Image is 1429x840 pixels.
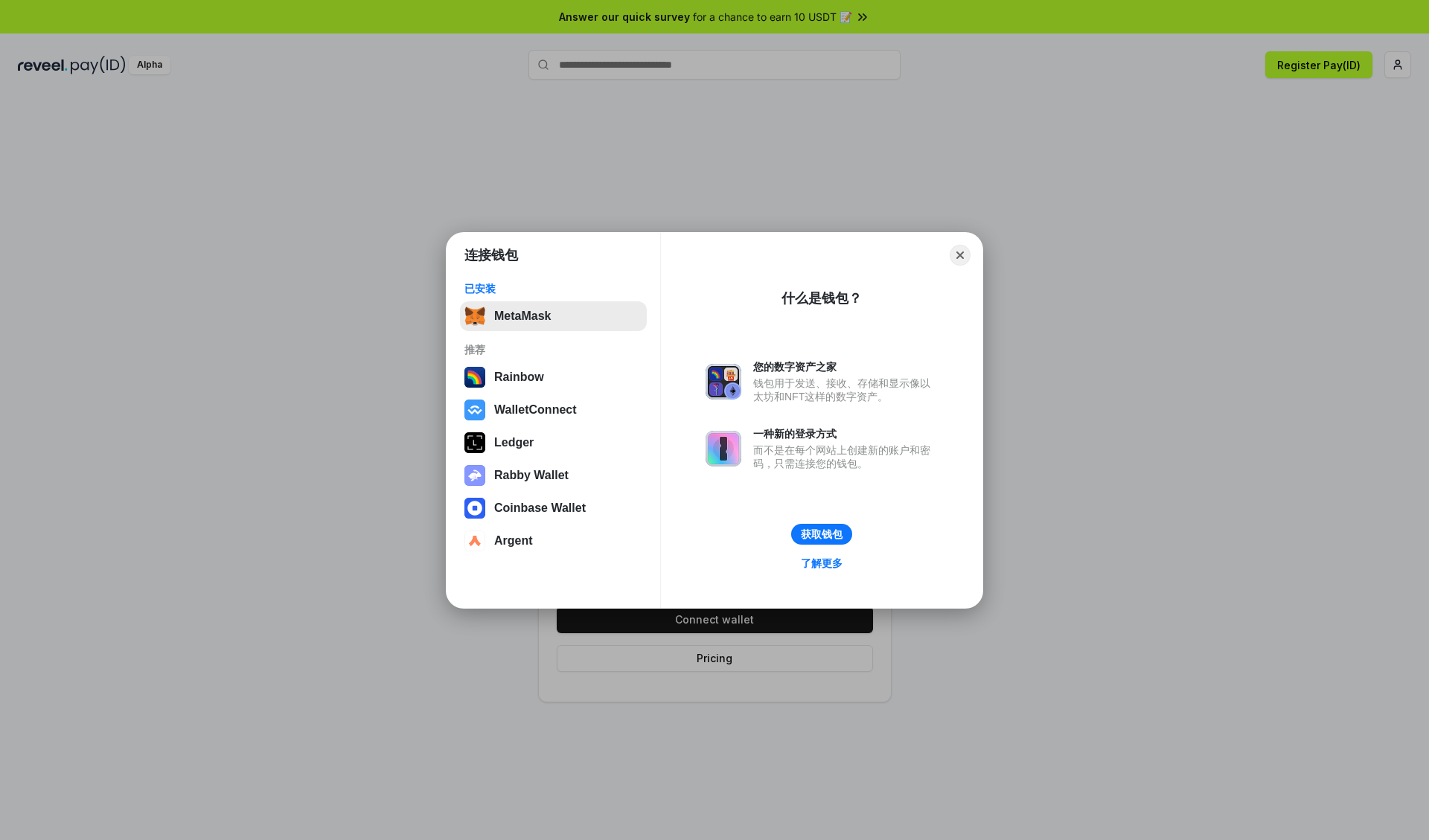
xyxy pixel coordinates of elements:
[460,526,647,556] button: Argent
[460,493,647,523] button: Coinbase Wallet
[753,360,938,373] div: 您的数字资产之家
[494,371,544,384] div: Rainbow
[460,428,647,458] button: Ledger
[753,443,938,470] div: 而不是在每个网站上创建新的账户和密码，只需连接您的钱包。
[464,400,485,420] img: svg+xml,%3Csvg%20width%3D%2228%22%20height%3D%2228%22%20viewBox%3D%220%200%2028%2028%22%20fill%3D...
[494,310,551,323] div: MetaMask
[792,554,851,573] a: 了解更多
[460,362,647,392] button: Rainbow
[464,432,485,453] img: svg+xml,%3Csvg%20xmlns%3D%22http%3A%2F%2Fwww.w3.org%2F2000%2Fsvg%22%20width%3D%2228%22%20height%3...
[464,246,518,264] h1: 连接钱包
[460,461,647,490] button: Rabby Wallet
[460,395,647,425] button: WalletConnect
[781,289,862,307] div: 什么是钱包？
[464,530,485,551] img: svg+xml,%3Csvg%20width%3D%2228%22%20height%3D%2228%22%20viewBox%3D%220%200%2028%2028%22%20fill%3D...
[753,427,938,440] div: 一种新的登录方式
[494,501,586,515] div: Coinbase Wallet
[464,343,642,356] div: 推荐
[494,534,533,548] div: Argent
[464,367,485,388] img: svg+xml,%3Csvg%20width%3D%22120%22%20height%3D%22120%22%20viewBox%3D%220%200%20120%20120%22%20fil...
[460,301,647,331] button: MetaMask
[791,524,852,545] button: 获取钱包
[801,557,843,570] div: 了解更多
[464,498,485,519] img: svg+xml,%3Csvg%20width%3D%2228%22%20height%3D%2228%22%20viewBox%3D%220%200%2028%2028%22%20fill%3D...
[494,436,534,449] div: Ledger
[706,431,741,467] img: svg+xml,%3Csvg%20xmlns%3D%22http%3A%2F%2Fwww.w3.org%2F2000%2Fsvg%22%20fill%3D%22none%22%20viewBox...
[464,282,642,295] div: 已安装
[464,465,485,486] img: svg+xml,%3Csvg%20xmlns%3D%22http%3A%2F%2Fwww.w3.org%2F2000%2Fsvg%22%20fill%3D%22none%22%20viewBox...
[464,306,485,327] img: svg+xml,%3Csvg%20fill%3D%22none%22%20height%3D%2233%22%20viewBox%3D%220%200%2035%2033%22%20width%...
[950,245,971,266] button: Close
[494,469,569,482] div: Rabby Wallet
[753,376,938,403] div: 钱包用于发送、接收、存储和显示像以太坊和NFT这样的数字资产。
[801,528,843,541] div: 获取钱包
[494,403,577,417] div: WalletConnect
[706,364,741,400] img: svg+xml,%3Csvg%20xmlns%3D%22http%3A%2F%2Fwww.w3.org%2F2000%2Fsvg%22%20fill%3D%22none%22%20viewBox...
